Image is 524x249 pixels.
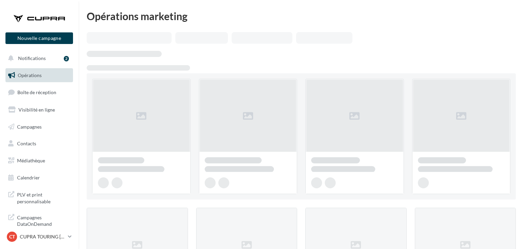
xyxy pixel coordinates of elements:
a: Boîte de réception [4,85,74,100]
div: 2 [64,56,69,61]
span: PLV et print personnalisable [17,190,70,205]
a: Médiathèque [4,153,74,168]
span: Boîte de réception [17,89,56,95]
span: Campagnes DataOnDemand [17,213,70,228]
a: Calendrier [4,171,74,185]
span: Notifications [18,55,46,61]
a: PLV et print personnalisable [4,187,74,207]
a: CT CUPRA TOURING [GEOGRAPHIC_DATA] [5,230,73,243]
button: Notifications 2 [4,51,72,65]
a: Campagnes [4,120,74,134]
a: Visibilité en ligne [4,103,74,117]
p: CUPRA TOURING [GEOGRAPHIC_DATA] [20,233,65,240]
span: Opérations [18,72,42,78]
span: CT [9,233,15,240]
span: Médiathèque [17,158,45,163]
span: Contacts [17,141,36,146]
a: Opérations [4,68,74,83]
span: Campagnes [17,123,42,129]
a: Contacts [4,136,74,151]
span: Calendrier [17,175,40,180]
span: Visibilité en ligne [18,107,55,113]
div: Opérations marketing [87,11,516,21]
button: Nouvelle campagne [5,32,73,44]
a: Campagnes DataOnDemand [4,210,74,230]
